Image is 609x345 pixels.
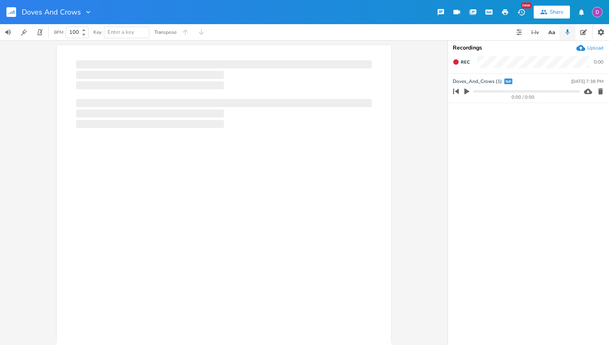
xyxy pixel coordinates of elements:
div: 0:00 [594,60,603,64]
div: Key [93,30,101,35]
button: Rec [449,56,473,68]
button: Upload [576,43,603,52]
div: [DATE] 7:38 PM [571,79,603,84]
div: Share [550,8,563,16]
img: Dylan [592,7,603,17]
div: Recordings [453,45,604,51]
div: New [521,2,532,8]
div: BPM [54,30,63,35]
span: Rec [461,59,470,65]
div: Transpose [154,30,176,35]
div: 0:00 / 0:00 [467,95,580,99]
span: Doves_And_Crows (1) [453,78,502,85]
div: Upload [587,45,603,51]
button: New [513,5,529,19]
button: Share [534,6,570,19]
span: Enter a key [108,29,134,36]
span: Doves And Crows [22,8,81,16]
